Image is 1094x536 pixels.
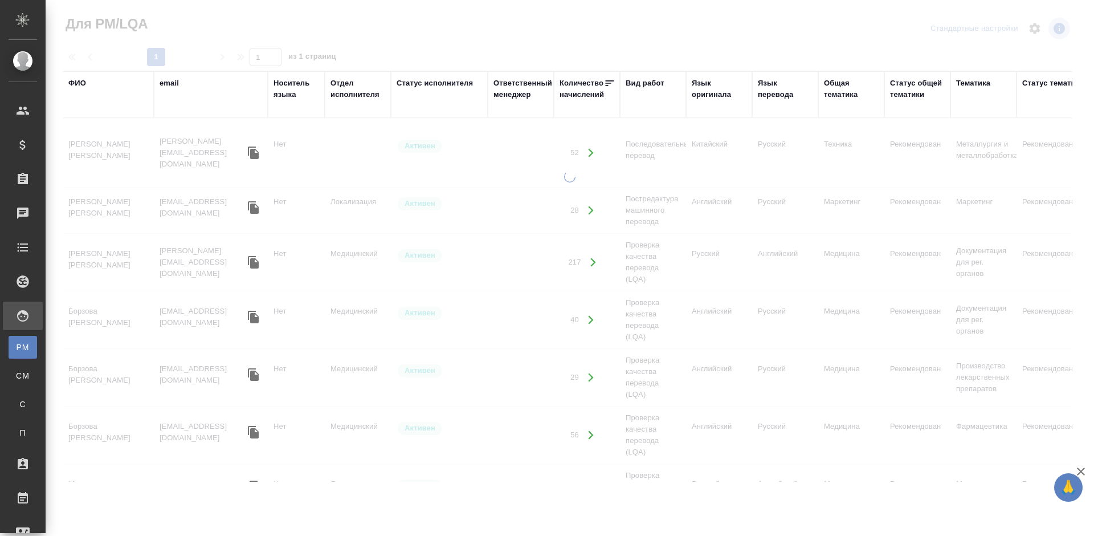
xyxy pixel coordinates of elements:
[579,424,603,447] button: Открыть работы
[397,78,473,89] div: Статус исполнителя
[626,78,664,89] div: Вид работ
[14,342,31,353] span: PM
[560,78,604,100] div: Количество начислений
[579,141,603,165] button: Открыть работы
[245,199,262,216] button: Скопировать
[579,308,603,332] button: Открыть работы
[14,370,31,381] span: CM
[1022,78,1084,89] div: Статус тематики
[758,78,813,100] div: Язык перевода
[582,251,605,274] button: Открыть работы
[582,481,605,505] button: Открыть работы
[245,308,262,326] button: Скопировать
[245,144,262,161] button: Скопировать
[579,366,603,389] button: Открыть работы
[14,399,31,410] span: С
[493,78,552,100] div: Ответственный менеджер
[245,366,262,383] button: Скопировать
[9,364,37,387] a: CM
[692,78,746,100] div: Язык оригинала
[890,78,945,100] div: Статус общей тематики
[9,421,37,444] a: П
[68,78,86,89] div: ФИО
[1054,473,1083,502] button: 🙏
[330,78,385,100] div: Отдел исполнителя
[9,393,37,416] a: С
[273,78,319,100] div: Носитель языка
[579,199,603,222] button: Открыть работы
[247,478,264,496] button: Скопировать
[14,427,31,438] span: П
[956,78,990,89] div: Тематика
[245,424,262,441] button: Скопировать
[1059,476,1078,500] span: 🙏
[160,78,179,89] div: email
[245,254,262,271] button: Скопировать
[9,336,37,359] a: PM
[824,78,879,100] div: Общая тематика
